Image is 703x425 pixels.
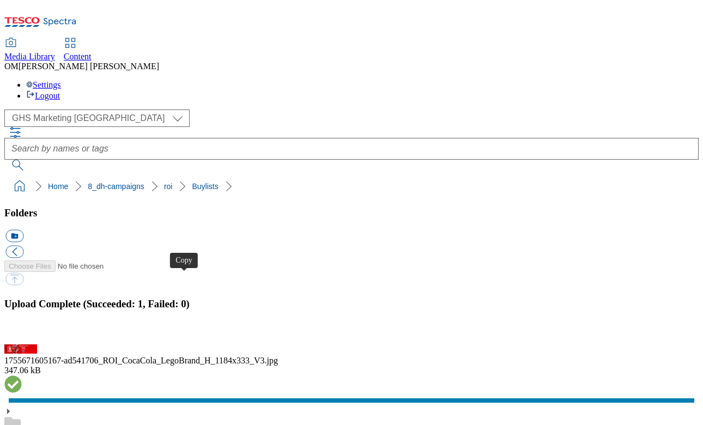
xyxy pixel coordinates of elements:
[4,366,699,375] div: 347.06 kB
[88,182,144,191] a: 8_dh-campaigns
[19,62,159,71] span: [PERSON_NAME] [PERSON_NAME]
[64,52,92,61] span: Content
[48,182,68,191] a: Home
[64,39,92,62] a: Content
[26,91,60,100] a: Logout
[192,182,218,191] a: Buylists
[26,80,61,89] a: Settings
[11,178,28,195] a: home
[4,356,699,366] div: 1755671605167-ad541706_ROI_CocaCola_LegoBrand_H_1184x333_V3.jpg
[4,344,37,354] img: preview
[4,39,55,62] a: Media Library
[4,207,699,219] h3: Folders
[4,298,699,310] h3: Upload Complete (Succeeded: 1, Failed: 0)
[4,176,699,197] nav: breadcrumb
[164,182,173,191] a: roi
[4,52,55,61] span: Media Library
[4,138,699,160] input: Search by names or tags
[4,62,19,71] span: OM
